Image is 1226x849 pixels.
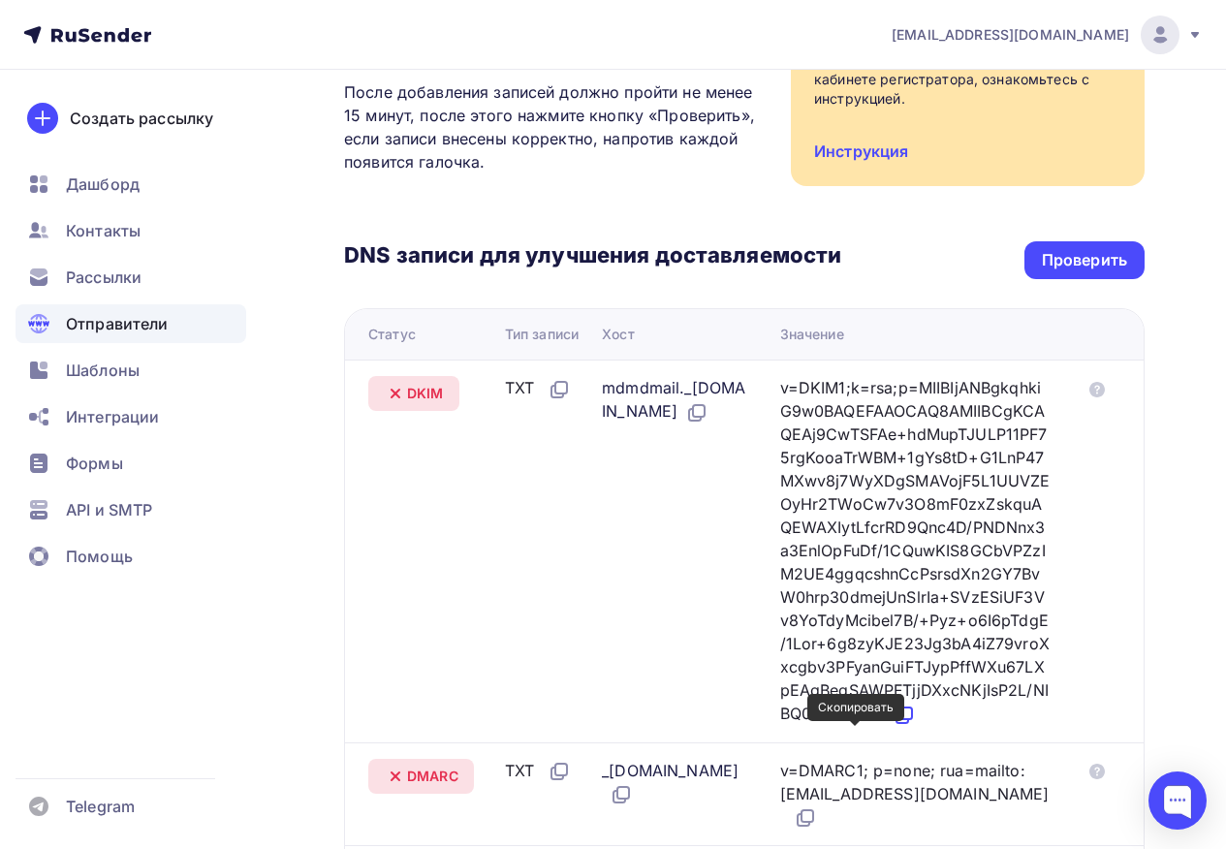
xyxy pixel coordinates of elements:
span: Помощь [66,545,133,568]
span: Шаблоны [66,359,140,382]
div: Тип записи [505,325,579,344]
div: _[DOMAIN_NAME] [602,759,749,807]
div: v=DKIM1;k=rsa;p=MIIBIjANBgkqhkiG9w0BAQEFAAOCAQ8AMIIBCgKCAQEAj9CwTSFAe+hdMupTJULP11PF75rgKooaTrWBM... [780,376,1051,727]
div: Хост [602,325,635,344]
div: Создать рассылку [70,107,213,130]
h3: DNS записи для улучшения доставляемости [344,241,841,272]
div: Статус [368,325,416,344]
a: Шаблоны [16,351,246,390]
span: Telegram [66,795,135,818]
span: Отправители [66,312,169,335]
span: DMARC [407,767,458,786]
a: Рассылки [16,258,246,297]
a: Инструкция [814,141,908,161]
span: Интеграции [66,405,159,428]
a: [EMAIL_ADDRESS][DOMAIN_NAME] [892,16,1203,54]
div: Значение [780,325,844,344]
div: mdmdmail._[DOMAIN_NAME] [602,376,749,424]
a: Отправители [16,304,246,343]
span: API и SMTP [66,498,152,521]
span: Рассылки [66,266,141,289]
span: Дашборд [66,173,140,196]
a: Формы [16,444,246,483]
div: v=DMARC1; p=none; rua=mailto:[EMAIL_ADDRESS][DOMAIN_NAME] [780,759,1051,831]
div: Проверить [1042,249,1127,271]
div: TXT [505,759,571,784]
span: [EMAIL_ADDRESS][DOMAIN_NAME] [892,25,1129,45]
span: Контакты [66,219,141,242]
a: Контакты [16,211,246,250]
a: Дашборд [16,165,246,204]
div: TXT [505,376,571,401]
span: DKIM [407,384,444,403]
div: Управление DNS записями домена [DOMAIN_NAME] осуществляется в личном кабинете регистратора, ознак... [814,31,1121,109]
span: Формы [66,452,123,475]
